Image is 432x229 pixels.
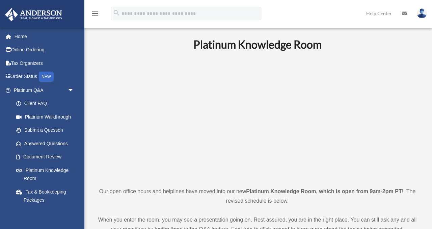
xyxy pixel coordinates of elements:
[9,124,84,137] a: Submit a Question
[5,30,84,43] a: Home
[5,83,84,97] a: Platinum Q&Aarrow_drop_down
[3,8,64,21] img: Anderson Advisors Platinum Portal
[193,38,322,51] b: Platinum Knowledge Room
[9,150,84,164] a: Document Review
[9,97,84,110] a: Client FAQ
[96,187,418,206] p: Our open office hours and helplines have moved into our new ! The revised schedule is below.
[9,185,84,207] a: Tax & Bookkeeping Packages
[9,163,81,185] a: Platinum Knowledge Room
[39,72,54,82] div: NEW
[9,110,84,124] a: Platinum Walkthrough
[246,188,402,194] strong: Platinum Knowledge Room, which is open from 9am-2pm PT
[9,137,84,150] a: Answered Questions
[91,9,99,18] i: menu
[67,83,81,97] span: arrow_drop_down
[156,60,359,174] iframe: 231110_Toby_KnowledgeRoom
[5,43,84,57] a: Online Ordering
[417,8,427,18] img: User Pic
[5,56,84,70] a: Tax Organizers
[113,9,120,17] i: search
[5,70,84,84] a: Order StatusNEW
[91,12,99,18] a: menu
